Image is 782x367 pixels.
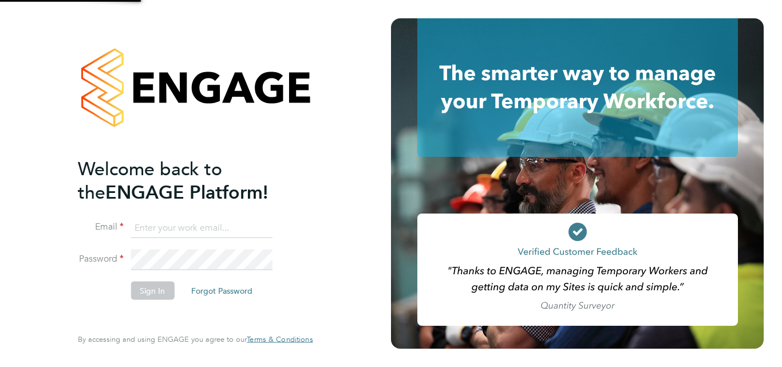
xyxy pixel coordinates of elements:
input: Enter your work email... [131,218,272,238]
label: Email [78,221,124,233]
button: Sign In [131,282,174,300]
button: Forgot Password [182,282,262,300]
a: Terms & Conditions [247,335,313,344]
span: Welcome back to the [78,157,222,203]
h2: ENGAGE Platform! [78,157,301,204]
span: By accessing and using ENGAGE you agree to our [78,334,313,344]
span: Terms & Conditions [247,334,313,344]
label: Password [78,253,124,265]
